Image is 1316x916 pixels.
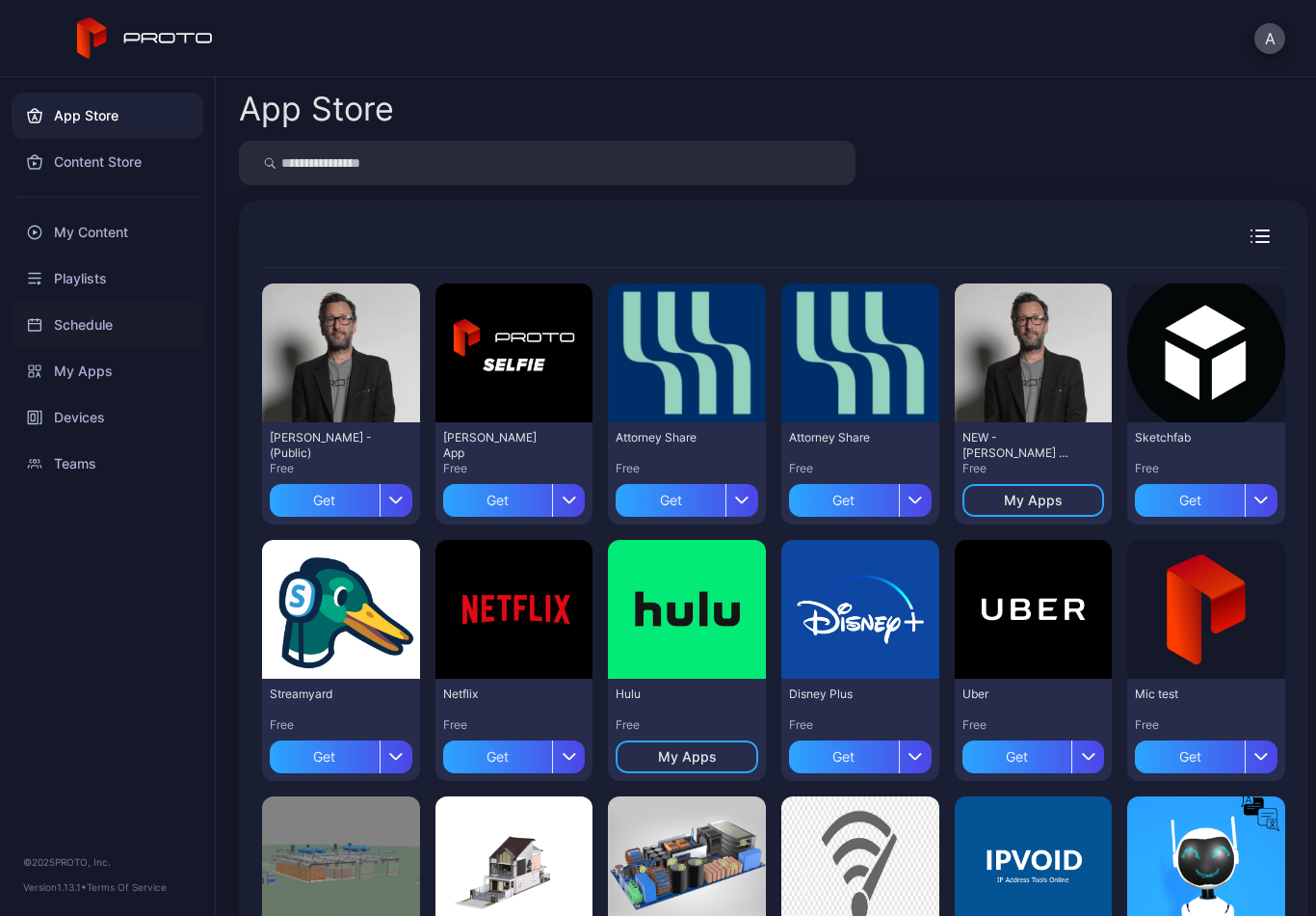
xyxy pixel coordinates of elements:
div: My Apps [658,749,717,765]
div: Free [789,717,932,733]
a: Playlists [12,256,203,302]
div: Free [616,461,758,476]
button: Get [443,733,586,773]
div: Hulu [616,687,722,702]
div: Attorney Share [616,430,722,445]
div: Get [616,484,725,517]
div: Get [789,484,899,517]
button: Get [270,476,412,517]
a: My Content [12,209,203,256]
div: App Store [239,93,394,125]
div: Get [270,741,380,773]
div: David Selfie App [443,430,549,461]
div: Free [962,717,1105,733]
div: David N Persona - (Public) [270,430,376,461]
div: Free [270,717,412,733]
a: Teams [12,441,203,487]
div: Attorney Share [789,430,895,445]
div: Uber [962,687,1068,702]
div: Get [962,741,1072,773]
div: Free [962,461,1105,476]
div: Get [1135,741,1245,773]
div: Get [1135,484,1245,517]
a: Devices [12,394,203,441]
div: Get [789,741,899,773]
div: Get [443,484,553,517]
div: Netflix [443,687,549,702]
button: Get [789,733,932,773]
button: Get [443,476,586,517]
button: A [1254,23,1285,54]
div: Free [616,717,758,733]
a: App Store [12,93,203,139]
a: Content Store [12,139,203,185]
button: Get [1135,733,1277,773]
button: Get [1135,476,1277,517]
div: Get [443,741,553,773]
button: Get [789,476,932,517]
div: Free [1135,717,1277,733]
div: Free [1135,461,1277,476]
div: Sketchfab [1135,430,1241,445]
div: Free [443,717,586,733]
div: Free [270,461,412,476]
div: NEW - David Nussbaum - (Internal) [962,430,1068,461]
button: My Apps [616,741,758,773]
div: My Apps [1004,493,1063,508]
div: © 2025 PROTO, Inc. [23,854,192,870]
button: My Apps [962,484,1105,517]
div: Free [789,461,932,476]
span: Version 1.13.1 • [23,881,87,893]
a: My Apps [12,348,203,394]
div: Free [443,461,586,476]
div: Disney Plus [789,687,895,702]
button: Get [616,476,758,517]
button: Get [962,733,1105,773]
a: Terms Of Service [87,881,167,893]
div: Get [270,484,380,517]
div: Streamyard [270,687,376,702]
a: Schedule [12,302,203,348]
div: Mic test [1135,687,1241,702]
button: Get [270,733,412,773]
